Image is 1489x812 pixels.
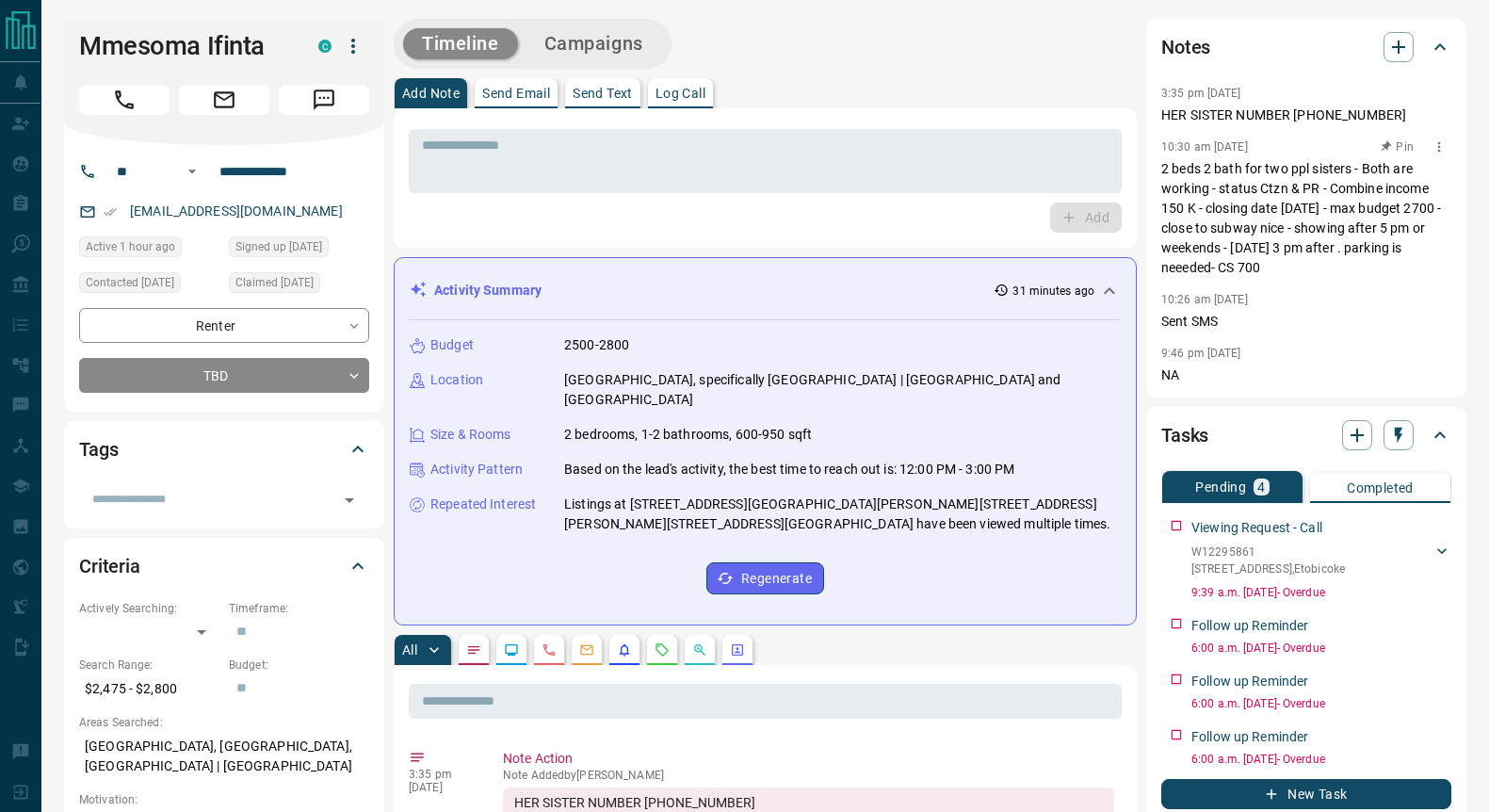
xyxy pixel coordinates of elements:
div: Criteria [79,544,369,589]
p: Follow up Reminder [1191,727,1308,747]
p: 6:00 a.m. [DATE] - Overdue [1191,640,1451,657]
div: Tags [79,427,369,472]
svg: Listing Alerts [617,642,632,658]
p: 10:26 am [DATE] [1161,293,1248,306]
p: Budget: [229,657,369,674]
p: 4 [1257,480,1265,494]
button: Regenerate [706,562,824,594]
p: Add Note [402,87,460,100]
h2: Notes [1161,32,1210,62]
p: W12295861 [1191,544,1345,560]
svg: Emails [579,642,594,658]
p: 6:00 a.m. [DATE] - Overdue [1191,751,1451,768]
p: 9:39 a.m. [DATE] - Overdue [1191,584,1451,601]
h2: Criteria [79,551,140,581]
p: 2 beds 2 bath for two ppl sisters - Both are working - status Ctzn & PR - Combine income 150 K - ... [1161,159,1451,278]
p: 9:46 pm [DATE] [1161,347,1241,360]
p: Repeated Interest [430,495,536,514]
div: Fri Aug 08 2025 [229,236,369,263]
div: Notes [1161,24,1451,70]
p: Completed [1347,481,1414,495]
button: Open [181,160,203,183]
div: Fri Aug 08 2025 [229,272,369,299]
h2: Tasks [1161,420,1208,450]
p: Viewing Request - Call [1191,518,1322,538]
button: Timeline [403,28,518,59]
span: Call [79,85,170,115]
p: 3:35 pm [DATE] [1161,87,1241,100]
p: Send Text [573,87,633,100]
p: Based on the lead's activity, the best time to reach out is: 12:00 PM - 3:00 PM [564,460,1014,479]
svg: Lead Browsing Activity [504,642,519,658]
p: HER SISTER NUMBER [PHONE_NUMBER] [1161,106,1451,125]
svg: Opportunities [692,642,707,658]
div: Renter [79,308,369,343]
p: Search Range: [79,657,219,674]
button: New Task [1161,779,1451,809]
p: [GEOGRAPHIC_DATA], [GEOGRAPHIC_DATA], [GEOGRAPHIC_DATA] | [GEOGRAPHIC_DATA] [79,731,369,782]
div: Activity Summary31 minutes ago [410,273,1121,308]
p: Note Action [503,749,1114,769]
svg: Agent Actions [730,642,745,658]
p: Timeframe: [229,600,369,617]
p: Location [430,370,483,390]
span: Claimed [DATE] [235,273,314,292]
h1: Mmesoma Ifinta [79,31,290,61]
p: Areas Searched: [79,714,369,731]
p: Send Email [482,87,550,100]
svg: Requests [655,642,670,658]
p: [STREET_ADDRESS] , Etobicoke [1191,560,1345,577]
p: [DATE] [409,781,475,794]
p: 10:30 am [DATE] [1161,140,1248,154]
p: 2500-2800 [564,335,629,355]
span: Signed up [DATE] [235,237,322,256]
div: Sun Aug 17 2025 [79,236,219,263]
p: All [402,643,417,657]
svg: Email Verified [104,205,117,219]
button: Campaigns [526,28,662,59]
div: condos.ca [318,40,332,53]
p: 2 bedrooms, 1-2 bathrooms, 600-950 sqft [564,425,812,445]
span: Email [179,85,269,115]
div: Tasks [1161,413,1451,458]
p: Follow up Reminder [1191,616,1308,636]
button: Open [336,487,363,513]
span: Active 1 hour ago [86,237,175,256]
h2: Tags [79,434,118,464]
p: 31 minutes ago [1012,283,1094,300]
svg: Notes [466,642,481,658]
span: Message [279,85,369,115]
p: Activity Summary [434,281,542,300]
p: Note Added by [PERSON_NAME] [503,769,1114,782]
div: Thu Aug 14 2025 [79,272,219,299]
p: Sent SMS [1161,312,1451,332]
div: W12295861[STREET_ADDRESS],Etobicoke [1191,540,1451,581]
button: Pin [1370,138,1425,155]
p: Follow up Reminder [1191,672,1308,691]
p: Log Call [655,87,705,100]
p: Listings at [STREET_ADDRESS][GEOGRAPHIC_DATA][PERSON_NAME][STREET_ADDRESS][PERSON_NAME][STREET_AD... [564,495,1121,534]
a: [EMAIL_ADDRESS][DOMAIN_NAME] [130,203,343,219]
p: Pending [1195,480,1246,494]
span: Contacted [DATE] [86,273,174,292]
p: Size & Rooms [430,425,511,445]
p: [GEOGRAPHIC_DATA], specifically [GEOGRAPHIC_DATA] | [GEOGRAPHIC_DATA] and [GEOGRAPHIC_DATA] [564,370,1121,410]
p: Motivation: [79,791,369,808]
p: 3:35 pm [409,768,475,781]
div: TBD [79,358,369,393]
p: 6:00 a.m. [DATE] - Overdue [1191,695,1451,712]
svg: Calls [542,642,557,658]
p: Budget [430,335,474,355]
p: Activity Pattern [430,460,523,479]
p: Actively Searching: [79,600,219,617]
p: NA [1161,365,1451,385]
p: $2,475 - $2,800 [79,674,219,705]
